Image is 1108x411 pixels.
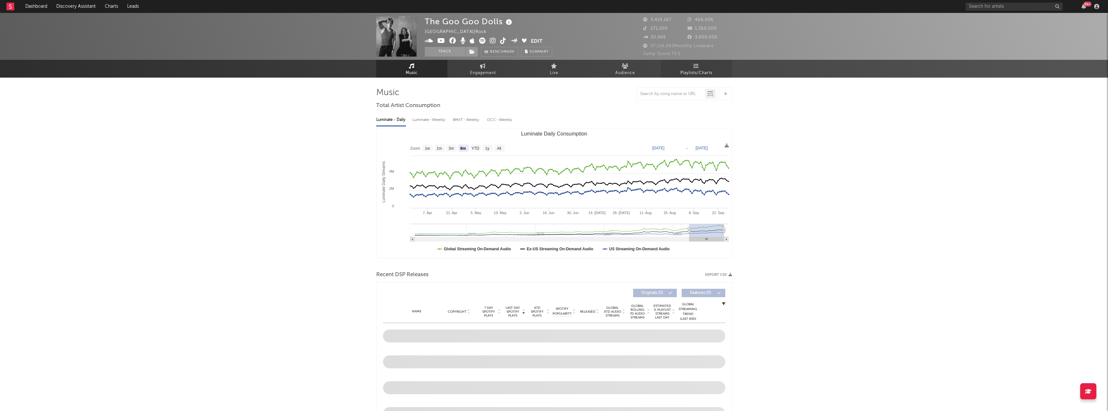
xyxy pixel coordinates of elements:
a: Audience [590,60,661,78]
text: 14. [DATE] [588,211,606,215]
span: 1,360,000 [687,27,717,31]
svg: Luminate Daily Consumption [377,128,732,258]
text: [DATE] [696,146,708,150]
button: Edit [531,38,543,46]
text: 30. Jun [567,211,578,215]
span: 3,419,167 [643,18,672,22]
text: → [685,146,689,150]
span: 37,116,963 Monthly Listeners [643,44,714,48]
text: 0 [392,204,394,208]
text: 2. Jun [519,211,529,215]
span: Recent DSP Releases [376,271,429,279]
text: US Streaming On-Demand Audio [609,247,670,251]
text: [DATE] [652,146,664,150]
text: 21. Apr [446,211,457,215]
button: Export CSV [705,273,732,277]
button: Track [425,47,465,57]
span: ATD Spotify Plays [529,306,546,318]
text: 4M [389,169,394,173]
div: BMAT - Weekly [453,114,480,125]
text: 1m [436,146,442,151]
text: 8. Sep [689,211,699,215]
a: Music [376,60,447,78]
div: Luminate - Daily [376,114,406,125]
button: Features(0) [682,289,725,297]
text: 6m [460,146,466,151]
span: Released [580,310,595,314]
text: Luminate Daily Consumption [521,131,587,136]
input: Search by song name or URL [637,92,705,97]
text: 19. May [494,211,507,215]
a: Engagement [447,60,519,78]
text: Zoom [410,146,420,151]
span: Total Artist Consumption [376,102,440,110]
text: 22. Sep [712,211,724,215]
text: 5. May [470,211,481,215]
span: Audience [615,69,635,77]
span: Jump Score: 73.5 [643,52,681,56]
a: Playlists/Charts [661,60,732,78]
span: Music [406,69,418,77]
span: Global ATD Audio Streams [604,306,621,318]
div: OCC - Weekly [487,114,513,125]
div: Luminate - Weekly [412,114,446,125]
span: 7 Day Spotify Plays [480,306,497,318]
span: Spotify Popularity [553,307,572,316]
span: 466,906 [687,18,714,22]
text: Luminate Daily Streams [381,161,386,202]
span: Copyright [448,310,466,314]
button: Originals(0) [633,289,677,297]
text: 1w [425,146,430,151]
a: Benchmark [481,47,518,57]
span: Engagement [470,69,496,77]
span: Originals ( 0 ) [637,291,667,295]
text: 3m [448,146,454,151]
a: Live [519,60,590,78]
text: All [497,146,501,151]
text: Global Streaming On-Demand Audio [444,247,511,251]
span: Estimated % Playlist Streams Last Day [653,304,671,319]
span: Features ( 0 ) [686,291,716,295]
div: The Goo Goo Dolls [425,16,514,27]
text: YTD [471,146,479,151]
div: 99 + [1083,2,1092,6]
text: 1y [485,146,489,151]
span: Benchmark [490,48,515,56]
div: [GEOGRAPHIC_DATA] | Rock [425,28,494,36]
text: 25. Aug [664,211,675,215]
span: Summary [530,50,549,54]
span: Live [550,69,558,77]
text: Ex-US Streaming On-Demand Audio [527,247,593,251]
text: 28. [DATE] [612,211,630,215]
span: Playlists/Charts [680,69,712,77]
span: 3,800,000 [687,35,718,39]
button: 99+ [1081,4,1086,9]
input: Search for artists [966,3,1063,11]
text: 7. Apr [423,211,432,215]
text: 16. Jun [543,211,554,215]
button: Summary [521,47,552,57]
div: Name [396,309,438,314]
span: 271,200 [643,27,668,31]
text: 11. Aug [639,211,651,215]
span: 30,066 [643,35,666,39]
span: Global Rolling 7D Audio Streams [629,304,646,319]
span: Last Day Spotify Plays [504,306,521,318]
div: Global Streaming Trend (Last 60D) [678,302,698,321]
text: 2M [389,187,394,190]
